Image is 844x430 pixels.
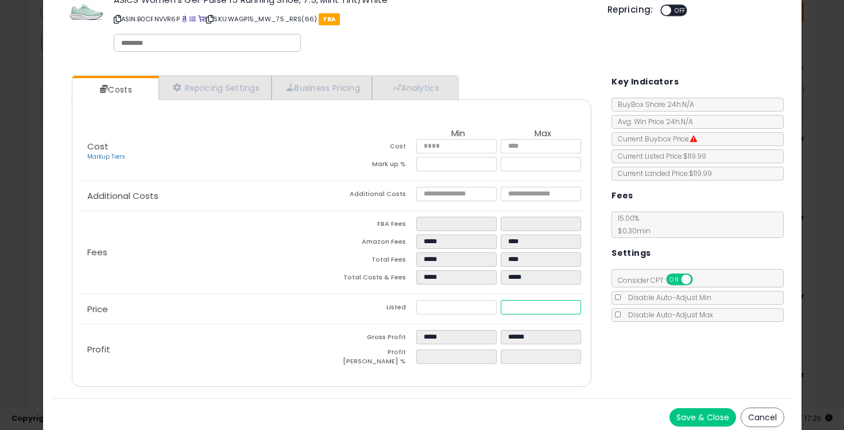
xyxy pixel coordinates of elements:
[741,408,784,427] button: Cancel
[331,330,416,348] td: Gross Profit
[331,252,416,270] td: Total Fees
[331,187,416,205] td: Additional Costs
[331,348,416,369] td: Profit [PERSON_NAME] %
[691,275,710,285] span: OFF
[78,191,332,201] p: Additional Costs
[611,75,679,89] h5: Key Indicators
[114,10,590,28] p: ASIN: B0CFNVVR6P | SKU: WAGP15_MW_7.5_RRS(66)
[622,310,713,320] span: Disable Auto-Adjust Max
[331,139,416,157] td: Cost
[181,14,188,24] a: BuyBox page
[416,129,501,139] th: Min
[622,293,711,302] span: Disable Auto-Adjust Min
[78,305,332,314] p: Price
[612,99,694,109] span: BuyBox Share 24h: N/A
[611,189,633,203] h5: Fees
[671,6,690,16] span: OFF
[331,270,416,288] td: Total Costs & Fees
[198,14,204,24] a: Your listing only
[87,152,125,161] a: Markup Tiers
[612,226,651,236] span: $0.30 min
[690,136,697,143] i: Suppressed Buy Box
[158,76,272,99] a: Repricing Settings
[72,78,157,101] a: Costs
[612,275,708,285] span: Consider CPT:
[78,142,332,162] p: Cost
[272,76,372,99] a: Business Pricing
[372,76,457,99] a: Analytics
[331,235,416,252] td: Amazon Fees
[607,5,653,14] h5: Repricing:
[612,213,651,236] span: 15.00 %
[78,248,332,257] p: Fees
[612,117,693,126] span: Avg. Win Price 24h: N/A
[331,217,416,235] td: FBA Fees
[612,151,706,161] span: Current Listed Price: $119.99
[612,134,697,144] span: Current Buybox Price:
[669,408,736,427] button: Save & Close
[667,275,682,285] span: ON
[501,129,585,139] th: Max
[612,168,712,178] span: Current Landed Price: $119.99
[189,14,196,24] a: All offer listings
[331,157,416,175] td: Mark up %
[78,345,332,354] p: Profit
[319,13,340,25] span: FBA
[331,300,416,318] td: Listed
[611,246,651,260] h5: Settings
